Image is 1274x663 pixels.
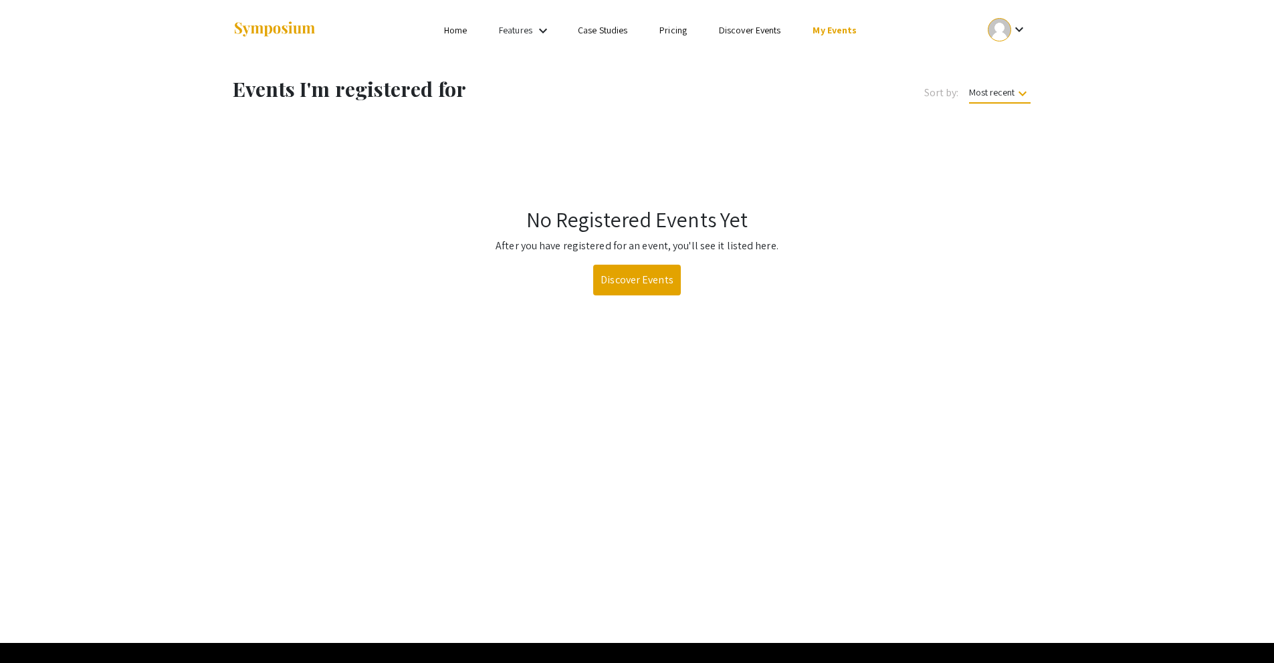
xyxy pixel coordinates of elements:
button: Expand account dropdown [974,15,1041,45]
iframe: Chat [10,603,57,653]
span: Most recent [969,86,1031,104]
mat-icon: keyboard_arrow_down [1015,86,1031,102]
h1: No Registered Events Yet [236,207,1039,232]
h1: Events I'm registered for [233,77,696,101]
a: Case Studies [578,24,627,36]
a: Discover Events [593,265,681,295]
a: My Events [813,24,857,36]
p: After you have registered for an event, you'll see it listed here. [236,238,1039,254]
mat-icon: Expand account dropdown [1011,21,1027,37]
mat-icon: Expand Features list [535,23,551,39]
a: Pricing [659,24,687,36]
button: Most recent [958,80,1041,104]
img: Symposium by ForagerOne [233,21,316,39]
span: Sort by: [924,85,959,101]
a: Home [444,24,467,36]
a: Features [499,24,532,36]
a: Discover Events [719,24,781,36]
